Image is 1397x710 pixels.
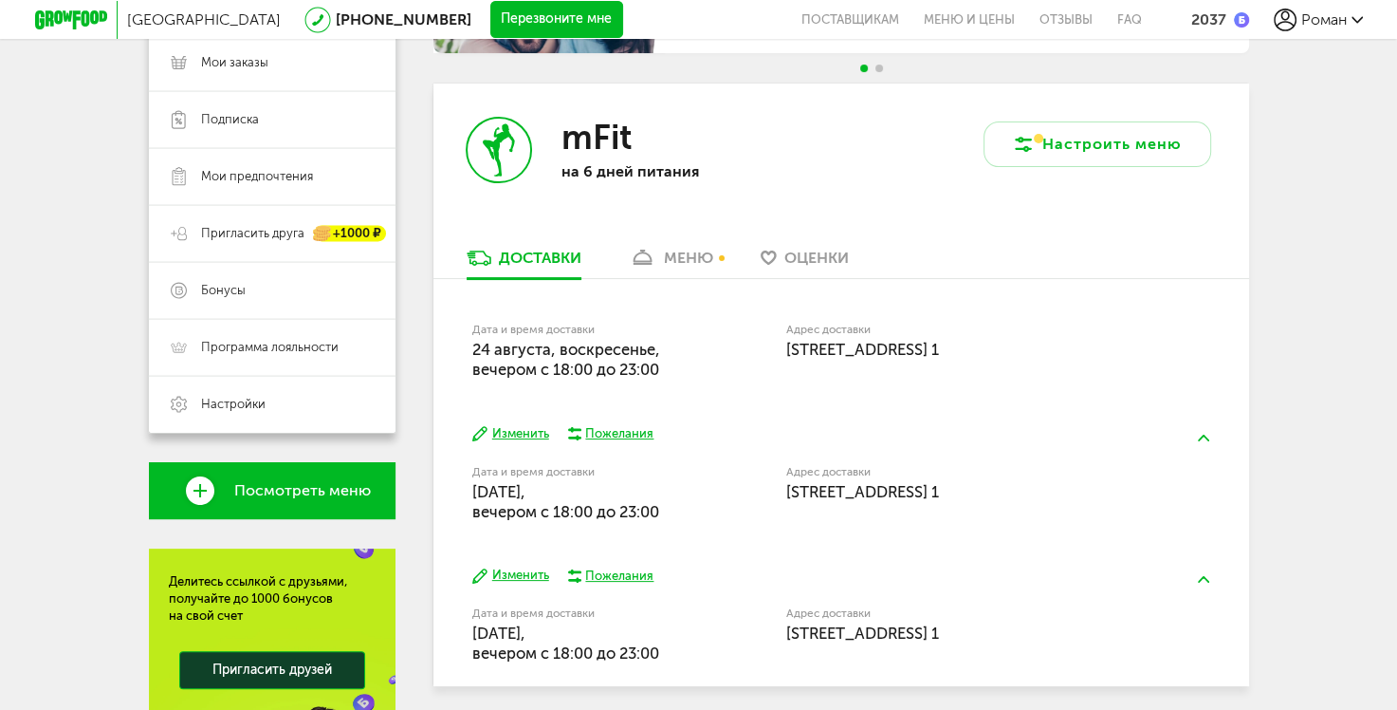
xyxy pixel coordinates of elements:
[1234,12,1249,28] img: bonus_b.cdccf46.png
[784,249,849,267] span: Оценки
[568,425,654,442] button: Пожелания
[336,10,471,28] a: [PHONE_NUMBER]
[472,325,689,335] label: Дата и время доставки
[561,117,631,158] h3: mFit
[1191,10,1226,28] div: 2037
[499,249,581,267] div: Доставки
[472,624,659,663] span: [DATE], вечером c 18:00 до 23:00
[457,248,591,278] a: Доставки
[127,10,281,28] span: [GEOGRAPHIC_DATA]
[1198,435,1209,441] img: arrow-up-green.5eb5f82.svg
[751,248,858,278] a: Оценки
[201,168,313,185] span: Мои предпочтения
[585,568,653,585] div: Пожелания
[664,249,713,267] div: меню
[786,467,1140,477] label: Адрес доставки
[585,425,653,442] div: Пожелания
[201,111,259,128] span: Подписка
[472,340,660,379] span: 24 августа, воскресенье, вечером c 18:00 до 23:00
[472,482,659,521] span: [DATE], вечером c 18:00 до 23:00
[568,568,654,585] button: Пожелания
[472,467,689,477] label: Дата и время доставки
[201,339,339,356] span: Программа лояльности
[472,567,549,585] button: Изменить
[983,121,1211,167] button: Настроить меню
[149,262,395,319] a: Бонусы
[201,54,268,71] span: Мои заказы
[149,319,395,376] a: Программа лояльности
[860,65,868,72] span: Go to slide 1
[201,396,266,413] span: Настройки
[875,65,883,72] span: Go to slide 2
[786,624,939,643] span: [STREET_ADDRESS] 1
[169,573,376,625] div: Делитесь ссылкой с друзьями, получайте до 1000 бонусов на свой счет
[179,651,365,689] a: Пригласить друзей
[149,91,395,148] a: Подписка
[472,608,689,619] label: Дата и время доставки
[490,1,623,39] button: Перезвоните мне
[619,248,723,278] a: меню
[201,282,246,299] span: Бонусы
[201,225,304,242] span: Пригласить друга
[1198,576,1209,583] img: arrow-up-green.5eb5f82.svg
[1301,10,1347,28] span: Роман
[149,34,395,91] a: Мои заказы
[149,376,395,433] a: Настройки
[149,148,395,205] a: Мои предпочтения
[314,226,386,242] div: +1000 ₽
[472,425,549,443] button: Изменить
[561,162,807,180] p: на 6 дней питания
[786,608,1140,619] label: Адрес доставки
[786,340,939,359] span: [STREET_ADDRESS] 1
[149,205,395,262] a: Пригласить друга +1000 ₽
[149,462,395,519] a: Посмотреть меню
[234,482,371,499] span: Посмотреть меню
[786,482,939,501] span: [STREET_ADDRESS] 1
[786,325,1140,335] label: Адрес доставки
